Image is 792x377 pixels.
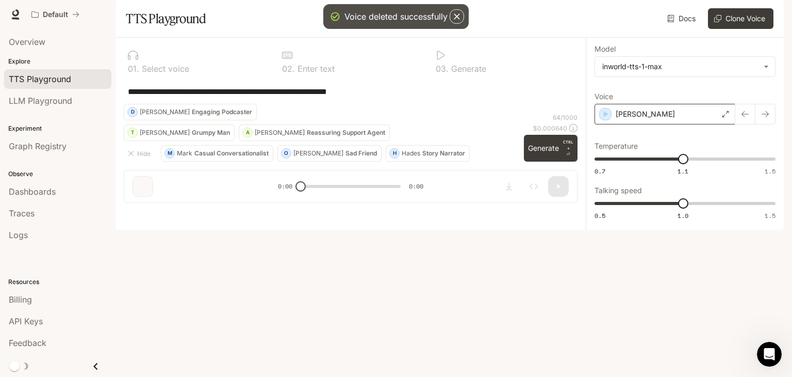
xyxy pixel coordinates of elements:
[524,135,577,162] button: GenerateCTRL +⏎
[239,124,390,141] button: A[PERSON_NAME]Reassuring Support Agent
[595,211,605,220] span: 0.5
[345,150,377,156] p: Sad Friend
[307,130,385,136] p: Reassuring Support Agent
[124,145,157,162] button: Hide
[563,139,573,158] p: ⏎
[282,145,291,162] div: O
[177,150,192,156] p: Mark
[665,8,700,29] a: Docs
[602,61,758,72] div: inworld-tts-1-max
[386,145,470,162] button: HHadesStory Narrator
[595,187,642,194] p: Talking speed
[27,4,84,25] button: All workspaces
[192,109,252,115] p: Engaging Podcaster
[533,124,567,133] p: $ 0.000640
[708,8,773,29] button: Clone Voice
[128,104,137,120] div: D
[595,45,616,53] p: Model
[344,10,448,23] div: Voice deleted successfully
[595,93,613,100] p: Voice
[243,124,252,141] div: A
[390,145,399,162] div: H
[616,109,675,119] p: [PERSON_NAME]
[124,124,235,141] button: T[PERSON_NAME]Grumpy Man
[140,130,190,136] p: [PERSON_NAME]
[595,167,605,176] span: 0.7
[124,104,257,120] button: D[PERSON_NAME]Engaging Podcaster
[595,57,775,76] div: inworld-tts-1-max
[255,130,305,136] p: [PERSON_NAME]
[128,124,137,141] div: T
[293,150,343,156] p: [PERSON_NAME]
[436,65,449,73] p: 0 3 .
[165,145,174,162] div: M
[402,150,420,156] p: Hades
[192,130,230,136] p: Grumpy Man
[295,65,335,73] p: Enter text
[161,145,273,162] button: MMarkCasual Conversationalist
[678,167,688,176] span: 1.1
[126,8,206,29] h1: TTS Playground
[553,113,577,122] p: 64 / 1000
[43,10,68,19] p: Default
[282,65,295,73] p: 0 2 .
[765,167,775,176] span: 1.5
[140,109,190,115] p: [PERSON_NAME]
[563,139,573,151] p: CTRL +
[595,143,638,150] p: Temperature
[449,65,486,73] p: Generate
[128,65,139,73] p: 0 1 .
[277,145,382,162] button: O[PERSON_NAME]Sad Friend
[139,65,189,73] p: Select voice
[678,211,688,220] span: 1.0
[757,342,782,367] iframe: Intercom live chat
[765,211,775,220] span: 1.5
[194,150,269,156] p: Casual Conversationalist
[422,150,465,156] p: Story Narrator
